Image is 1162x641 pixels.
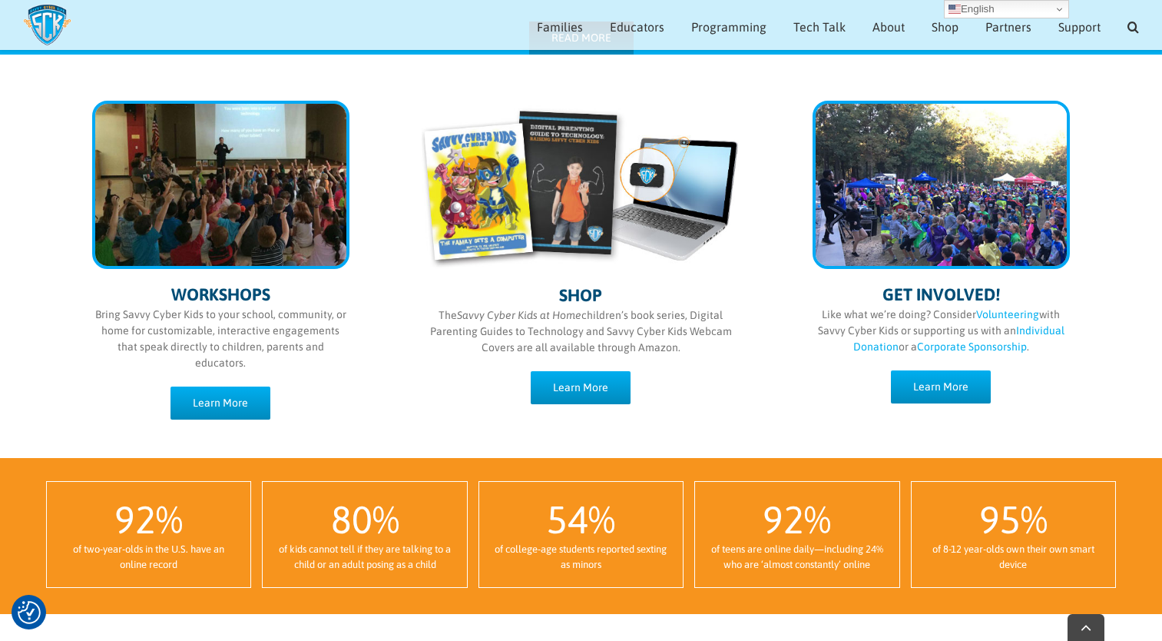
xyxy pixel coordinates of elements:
[948,3,961,15] img: en
[793,21,846,33] span: Tech Talk
[588,497,615,542] span: %
[979,497,1021,542] span: 95
[278,542,451,572] div: of kids cannot tell if they are talking to a child or an adult posing as a child
[913,380,968,394] span: Learn More
[932,21,958,33] span: Shop
[691,21,766,33] span: Programming
[553,381,608,394] span: Learn More
[18,601,41,624] button: Consent Preferences
[422,307,740,356] p: The children’s book series, Digital Parenting Guides to Technology and Savvy Cyber Kids Webcam Co...
[92,307,349,371] p: Bring Savvy Cyber Kids to your school, community, or home for customizable, interactive engagemen...
[95,104,346,266] img: programming-sm
[62,542,235,572] div: of two-year-olds in the U.S. have an online record
[872,21,905,33] span: About
[559,285,602,305] span: SHOP
[1058,21,1101,33] span: Support
[537,21,583,33] span: Families
[331,497,372,542] span: 80
[985,21,1031,33] span: Partners
[547,497,588,542] span: 54
[816,104,1067,266] img: get-involved-sm
[710,542,883,572] div: of teens are online daily—including 24% who are ‘almost constantly’ online
[763,497,804,542] span: 92
[156,497,183,542] span: %
[891,370,991,404] a: Learn More
[804,497,831,542] span: %
[457,309,581,321] i: Savvy Cyber Kids at Home
[927,542,1100,572] div: of 8-12 year-olds own their own smart device
[23,4,71,46] img: Savvy Cyber Kids Logo
[193,397,248,410] span: Learn More
[495,542,667,572] div: of college-age students reported sexting as minors
[114,497,156,542] span: 92
[422,105,740,270] img: shop-sm
[170,387,270,420] a: Learn More
[882,284,1000,304] span: GET INVOLVED!
[610,21,664,33] span: Educators
[1021,497,1048,542] span: %
[171,284,270,304] span: WORKSHOPS
[976,308,1039,320] a: Volunteering
[372,497,399,542] span: %
[18,601,41,624] img: Revisit consent button
[813,307,1070,355] p: Like what we’re doing? Consider with Savvy Cyber Kids or supporting us with an or a .
[531,371,631,404] a: Learn More
[917,340,1027,353] a: Corporate Sponsorship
